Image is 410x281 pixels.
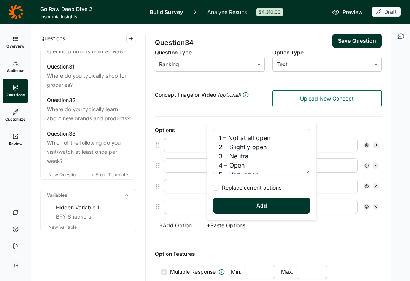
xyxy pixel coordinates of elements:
[373,204,379,210] div: Remove
[155,249,382,259] div: Option Features
[364,142,370,148] div: Settings
[155,126,382,135] div: Options
[332,8,362,17] a: Preview
[155,37,194,48] span: Question 34
[364,163,370,169] div: Settings
[47,138,130,166] div: Which of the following do you visit/watch at least once per week?
[47,105,130,123] div: Where do you typically learn about new brands and products?
[170,268,216,276] span: Multiple Response
[47,129,76,138] div: Question 33
[332,34,382,48] button: Save Question
[56,203,130,212] div: Hidden Variable 1
[47,71,130,89] div: Where do you typically shop for groceries?
[5,117,25,122] span: Customize
[213,198,310,214] button: Add
[218,90,241,99] span: (optional)
[41,61,136,91] a: Question31Where do you typically shop for groceries?
[155,220,196,231] button: +Add Option
[202,220,250,231] button: +Paste Options
[373,163,379,169] div: Remove
[281,268,294,276] span: Max:
[3,30,28,54] a: Overview
[91,172,128,177] span: + From Template
[300,95,354,102] span: Upload New Concept
[364,183,370,189] div: Settings
[41,128,136,167] a: Question33Which of the following do you visit/watch at least once per week?
[272,48,382,57] div: Option Type
[3,79,28,103] a: Questions
[7,68,24,73] span: Audience
[47,96,76,105] div: Question 32
[3,103,28,128] a: Customize
[40,5,141,14] h1: Go Raw Deep Dive 2
[155,90,265,99] div: Concept Image or Video
[231,268,242,276] span: Min:
[3,54,28,79] a: Audience
[48,172,78,177] span: New Question
[6,92,25,97] span: Questions
[40,34,65,43] span: Questions
[219,184,281,192] span: Replace current options
[372,7,401,18] button: Draft
[10,260,22,272] div: JH
[3,128,28,152] a: Review
[364,204,370,210] div: Settings
[56,212,130,221] div: BFY Snackers
[41,94,136,125] a: Question32Where do you typically learn about new brands and products?
[155,48,265,57] div: Question Type
[40,14,141,20] span: Insomnia Insights
[47,62,75,71] div: Question 31
[213,129,310,174] textarea: 1 – Not at all open 2 – Slightly open 3 – Neutral 4 – Open 5 – Very open
[256,8,283,16] div: $4,310.00
[9,141,22,146] span: Review
[6,43,24,49] span: Overview
[373,142,379,148] div: Remove
[41,189,136,201] div: Variables
[343,8,362,17] span: Preview
[48,224,77,230] span: New Variable
[373,183,379,189] div: Remove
